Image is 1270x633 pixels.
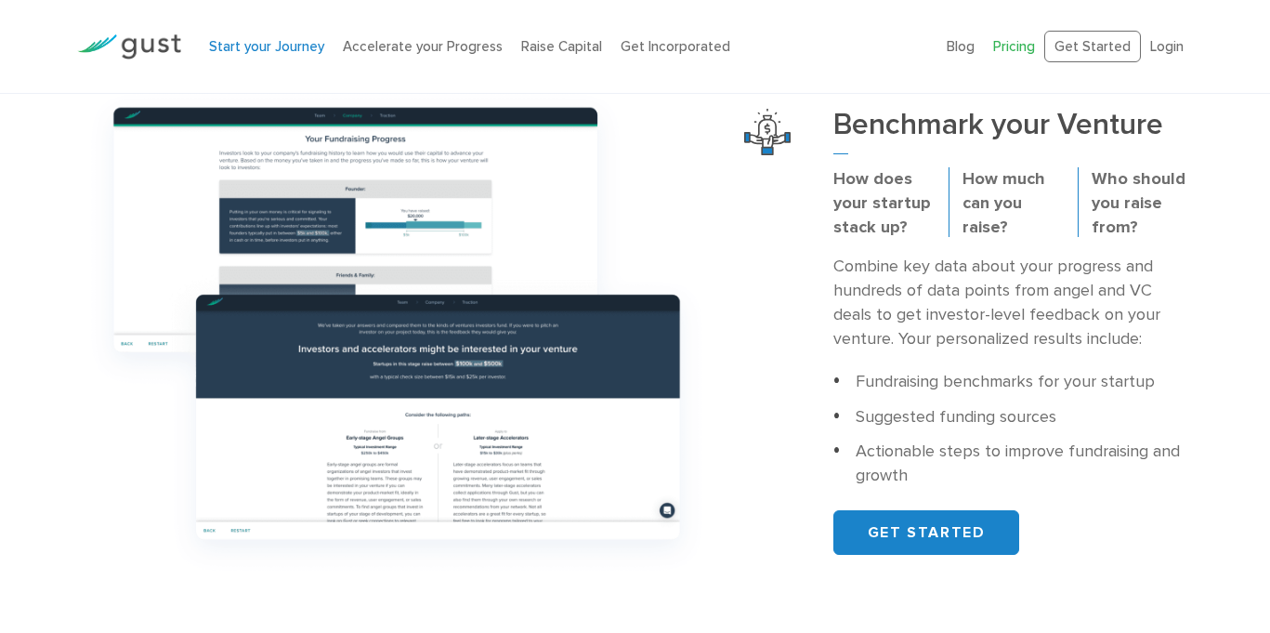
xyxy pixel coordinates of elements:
li: Suggested funding sources [833,405,1193,429]
a: Start your Journey [209,38,324,55]
img: Gust Logo [77,34,181,59]
a: Accelerate your Progress [343,38,503,55]
p: How much can you raise? [962,167,1064,240]
a: Get Started [1044,31,1141,63]
a: Login [1150,38,1184,55]
li: Actionable steps to improve fundraising and growth [833,440,1193,488]
a: Get Incorporated [621,38,730,55]
p: Combine key data about your progress and hundreds of data points from angel and VC deals to get i... [833,255,1193,351]
p: Who should you raise from? [1092,167,1193,240]
a: Blog [947,38,975,55]
img: Benchmark Your Venture [744,109,791,155]
img: Group 1166 [77,80,716,585]
p: How does your startup stack up? [833,167,935,240]
li: Fundraising benchmarks for your startup [833,370,1193,394]
a: Pricing [993,38,1035,55]
h3: Benchmark your Venture [833,109,1193,154]
a: Raise Capital [521,38,602,55]
a: GET STARTED [833,510,1019,555]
